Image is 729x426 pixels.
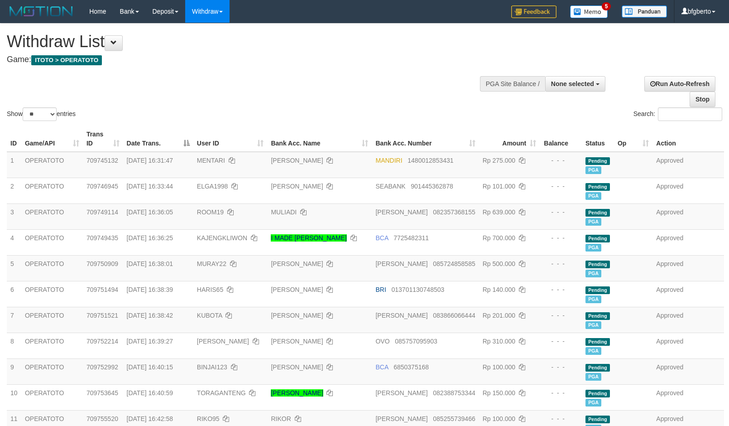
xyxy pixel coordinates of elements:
div: PGA Site Balance / [480,76,545,92]
img: Feedback.jpg [511,5,556,18]
span: Copy 082388753344 to clipboard [433,389,475,397]
span: Pending [585,364,610,372]
td: Approved [652,281,724,307]
a: MULIADI [271,208,297,216]
span: Rp 100.000 [483,415,515,422]
td: Approved [652,229,724,255]
td: Approved [652,307,724,333]
span: [PERSON_NAME] [375,208,427,216]
span: Pending [585,416,610,423]
a: [PERSON_NAME] [271,157,323,164]
span: Marked by bfgprasetyo [585,270,601,277]
span: ELGA1998 [197,183,228,190]
div: - - - [543,363,578,372]
span: [DATE] 16:36:25 [127,234,173,242]
th: Trans ID: activate to sort column ascending [83,126,123,152]
td: 9 [7,358,21,384]
span: Pending [585,209,610,217]
img: MOTION_logo.png [7,5,76,18]
span: Copy 013701130748503 to clipboard [392,286,445,293]
span: PGA [585,166,601,174]
td: 2 [7,178,21,203]
span: [DATE] 16:38:39 [127,286,173,293]
span: MANDIRI [375,157,402,164]
span: Rp 101.000 [483,183,515,190]
span: [DATE] 16:40:59 [127,389,173,397]
td: OPERATOTO [21,281,83,307]
td: 8 [7,333,21,358]
td: 7 [7,307,21,333]
img: Button%20Memo.svg [570,5,608,18]
div: - - - [543,156,578,165]
span: Rp 150.000 [483,389,515,397]
span: Rp 310.000 [483,338,515,345]
a: Run Auto-Refresh [644,76,715,92]
th: Op: activate to sort column ascending [614,126,652,152]
span: 5 [602,2,611,10]
span: [PERSON_NAME] [375,389,427,397]
span: Pending [585,338,610,346]
span: 709749435 [86,234,118,242]
span: 709752214 [86,338,118,345]
td: 4 [7,229,21,255]
a: [PERSON_NAME] [271,338,323,345]
th: Date Trans.: activate to sort column descending [123,126,193,152]
td: OPERATOTO [21,178,83,203]
span: [DATE] 16:40:15 [127,363,173,371]
div: - - - [543,259,578,268]
span: SEABANK [375,183,405,190]
span: 709751494 [86,286,118,293]
td: 6 [7,281,21,307]
td: Approved [652,255,724,281]
td: OPERATOTO [21,307,83,333]
span: Copy 7725482311 to clipboard [393,234,429,242]
td: 10 [7,384,21,410]
span: Copy 085724858585 to clipboard [433,260,475,267]
span: Marked by bfgprasetyo [585,321,601,329]
span: Copy 901445362878 to clipboard [411,183,453,190]
div: - - - [543,233,578,242]
span: Rp 500.000 [483,260,515,267]
td: 3 [7,203,21,229]
td: OPERATOTO [21,229,83,255]
td: OPERATOTO [21,384,83,410]
span: BCA [375,234,388,242]
img: panduan.png [622,5,667,18]
div: - - - [543,311,578,320]
span: 709752992 [86,363,118,371]
span: Marked by bfgprasetyo [585,218,601,226]
span: 709753645 [86,389,118,397]
span: ROOM19 [197,208,224,216]
a: [PERSON_NAME] [271,389,323,397]
a: [PERSON_NAME] [271,312,323,319]
button: None selected [545,76,605,92]
span: Pending [585,235,610,242]
label: Search: [633,107,722,121]
span: BCA [375,363,388,371]
span: MENTARI [197,157,225,164]
div: - - - [543,337,578,346]
span: Copy 085255739466 to clipboard [433,415,475,422]
span: TORAGANTENG [197,389,246,397]
td: OPERATOTO [21,333,83,358]
span: Pending [585,261,610,268]
a: [PERSON_NAME] [271,183,323,190]
span: [PERSON_NAME] [375,415,427,422]
span: KUBOTA [197,312,222,319]
span: PGA [585,192,601,200]
td: Approved [652,178,724,203]
span: MURAY22 [197,260,226,267]
td: Approved [652,333,724,358]
span: [DATE] 16:38:01 [127,260,173,267]
span: [PERSON_NAME] [197,338,249,345]
span: Copy 6850375168 to clipboard [393,363,429,371]
div: - - - [543,285,578,294]
span: ITOTO > OPERATOTO [31,55,102,65]
label: Show entries [7,107,76,121]
span: [PERSON_NAME] [375,260,427,267]
span: [DATE] 16:31:47 [127,157,173,164]
a: [PERSON_NAME] [271,286,323,293]
span: None selected [551,80,594,87]
span: Rp 700.000 [483,234,515,242]
a: Stop [690,92,715,107]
